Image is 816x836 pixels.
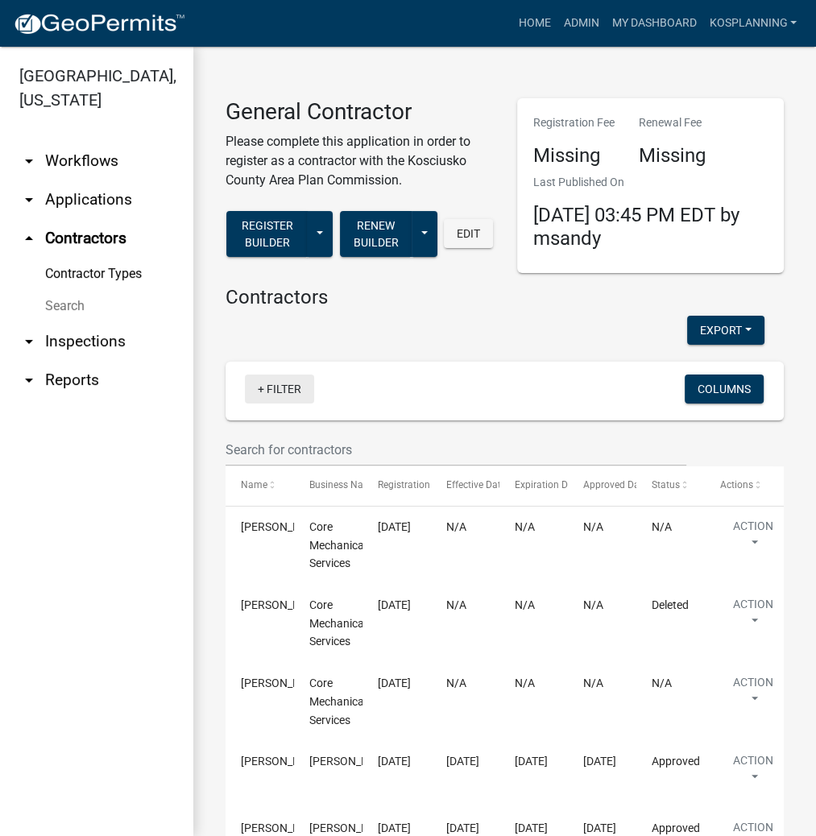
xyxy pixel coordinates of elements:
[533,144,615,168] h4: Missing
[309,520,367,570] span: Core Mechanical Services
[652,677,672,689] span: N/A
[499,466,568,505] datatable-header-cell: Expiration Date
[639,114,706,131] p: Renewal Fee
[685,375,764,404] button: Columns
[533,204,739,250] span: [DATE] 03:45 PM EDT by msandy
[639,144,706,168] h4: Missing
[583,520,603,533] span: N/A
[515,677,535,689] span: N/A
[309,598,367,648] span: Core Mechanical Services
[446,677,466,689] span: N/A
[378,822,411,834] span: 09/15/2025
[720,752,786,793] button: Action
[340,211,412,257] button: Renew Builder
[241,479,267,490] span: Name
[446,479,506,490] span: Effective Date
[226,466,294,505] datatable-header-cell: Name
[652,822,700,834] span: Approved
[652,598,689,611] span: Deleted
[720,674,786,714] button: Action
[378,677,411,689] span: 09/16/2025
[19,370,39,390] i: arrow_drop_down
[702,8,803,39] a: kosplanning
[720,518,786,558] button: Action
[568,466,636,505] datatable-header-cell: Approved Date
[515,598,535,611] span: N/A
[515,755,548,768] span: 09/16/2026
[226,286,784,309] h4: Contractors
[515,520,535,533] span: N/A
[583,479,648,490] span: Approved Date
[241,677,327,689] span: Adam Strasser
[446,822,479,834] span: 09/16/2025
[444,219,493,248] button: Edit
[378,755,411,768] span: 09/16/2025
[515,479,582,490] span: Expiration Date
[687,316,764,345] button: Export
[512,8,557,39] a: Home
[19,332,39,351] i: arrow_drop_down
[583,755,616,768] span: 09/16/2025
[533,114,615,131] p: Registration Fee
[241,520,327,533] span: Adam Strasser
[309,822,396,834] span: Michael Reyes
[705,466,773,505] datatable-header-cell: Actions
[19,151,39,171] i: arrow_drop_down
[446,755,479,768] span: 09/16/2025
[720,596,786,636] button: Action
[362,466,431,505] datatable-header-cell: Registration Date
[241,822,327,834] span: Michael Reyes
[533,174,768,191] p: Last Published On
[226,98,493,126] h3: General Contractor
[583,677,603,689] span: N/A
[19,229,39,248] i: arrow_drop_up
[294,466,362,505] datatable-header-cell: Business Name
[245,375,314,404] a: + Filter
[431,466,499,505] datatable-header-cell: Effective Date
[378,598,411,611] span: 09/16/2025
[241,598,327,611] span: Adam Strasser
[19,190,39,209] i: arrow_drop_down
[446,520,466,533] span: N/A
[309,677,367,726] span: Core Mechanical Services
[446,598,466,611] span: N/A
[652,520,672,533] span: N/A
[378,479,453,490] span: Registration Date
[583,598,603,611] span: N/A
[652,479,680,490] span: Status
[652,755,700,768] span: Approved
[515,822,548,834] span: 09/16/2026
[226,132,493,190] p: Please complete this application in order to register as a contractor with the Kosciusko County A...
[241,755,327,768] span: Jillian Hathaway
[309,479,377,490] span: Business Name
[583,822,616,834] span: 09/16/2025
[720,479,753,490] span: Actions
[557,8,605,39] a: Admin
[226,211,308,257] button: Register Builder
[636,466,705,505] datatable-header-cell: Status
[226,433,686,466] input: Search for contractors
[309,755,396,768] span: Ivan Hathaway
[378,520,411,533] span: 09/16/2025
[605,8,702,39] a: My Dashboard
